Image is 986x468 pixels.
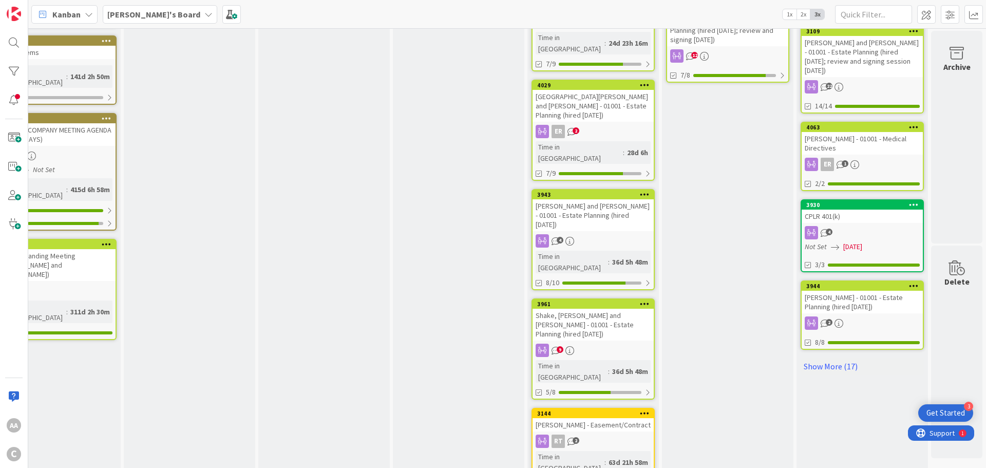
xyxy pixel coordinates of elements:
div: Time in [GEOGRAPHIC_DATA] [536,360,608,383]
div: 1 [53,4,56,12]
span: 5/8 [546,387,556,398]
span: 14/14 [815,101,832,111]
div: 3109 [802,27,923,36]
div: 36d 5h 48m [610,366,651,377]
span: 2 [573,437,579,444]
span: 22 [826,83,832,89]
div: 311d 2h 30m [68,306,112,317]
div: 3930 [802,200,923,210]
div: 141d 2h 50m [68,71,112,82]
div: ER [802,158,923,171]
span: 4 [557,237,563,244]
span: 3x [810,9,824,20]
div: CPLR 401(k) [802,210,923,223]
div: [PERSON_NAME] - 01001 - Medical Directives [802,132,923,155]
div: Delete [944,275,970,288]
span: 3/3 [815,259,825,270]
a: [PERSON_NAME] - 01001 - Estate Planning (hired [DATE]; review and signing [DATE])7/8 [666,4,789,83]
div: 3943 [533,190,654,199]
div: [PERSON_NAME] and [PERSON_NAME] - 01001 - Estate Planning (hired [DATE]) [533,199,654,231]
span: : [604,38,606,49]
div: 3943 [537,191,654,198]
span: : [66,184,68,195]
span: 7/8 [680,70,690,81]
div: 3944 [806,283,923,290]
i: Not Set [33,165,55,174]
a: 4063[PERSON_NAME] - 01001 - Medical DirectivesER2/2 [801,122,924,191]
div: 24d 23h 16m [606,38,651,49]
div: RT [533,435,654,448]
a: 3930CPLR 401(k)Not Set[DATE]3/3 [801,199,924,272]
img: Visit kanbanzone.com [7,7,21,21]
a: 4029[GEOGRAPHIC_DATA][PERSON_NAME] and [PERSON_NAME] - 01001 - Estate Planning (hired [DATE])ERTi... [532,80,655,181]
div: 3144 [537,410,654,417]
span: : [66,71,68,82]
span: : [608,366,610,377]
div: 3961 [533,299,654,309]
div: [PERSON_NAME] - Easement/Contract [533,418,654,432]
div: Open Get Started checklist, remaining modules: 3 [918,404,973,422]
span: : [608,256,610,268]
div: [PERSON_NAME] - 01001 - Estate Planning (hired [DATE]; review and signing [DATE]) [667,14,788,46]
div: 3944[PERSON_NAME] - 01001 - Estate Planning (hired [DATE]) [802,282,923,313]
i: Not Set [805,242,827,251]
div: ER [552,125,565,138]
div: 4029 [537,82,654,89]
div: 4063[PERSON_NAME] - 01001 - Medical Directives [802,123,923,155]
div: 3944 [802,282,923,291]
span: 2 [573,127,579,134]
span: 4 [826,229,832,235]
div: RT [552,435,565,448]
div: [PERSON_NAME] - 01001 - Estate Planning (hired [DATE]) [802,291,923,313]
div: [GEOGRAPHIC_DATA][PERSON_NAME] and [PERSON_NAME] - 01001 - Estate Planning (hired [DATE]) [533,90,654,122]
span: [DATE] [843,241,862,252]
span: 7/9 [546,168,556,179]
span: 8/8 [815,337,825,348]
div: 4063 [806,124,923,131]
input: Quick Filter... [835,5,912,24]
span: : [604,457,606,468]
a: 3943[PERSON_NAME] and [PERSON_NAME] - 01001 - Estate Planning (hired [DATE])Time in [GEOGRAPHIC_D... [532,189,655,290]
div: 3144 [533,409,654,418]
span: : [623,147,624,158]
div: 4029 [533,81,654,90]
div: 3 [964,402,973,411]
div: ER [533,125,654,138]
div: Get Started [926,408,965,418]
div: 3109 [806,28,923,35]
div: 3109[PERSON_NAME] and [PERSON_NAME] - 01001 - Estate Planning (hired [DATE]; review and signing s... [802,27,923,77]
div: Archive [943,61,971,73]
span: 1x [783,9,797,20]
div: Shake, [PERSON_NAME] and [PERSON_NAME] - 01001 - Estate Planning (hired [DATE]) [533,309,654,341]
div: 3144[PERSON_NAME] - Easement/Contract [533,409,654,432]
b: [PERSON_NAME]'s Board [107,9,200,20]
div: 4063 [802,123,923,132]
div: C [7,447,21,461]
div: ER [821,158,834,171]
div: 63d 21h 58m [606,457,651,468]
div: 3961 [537,301,654,308]
span: : [66,306,68,317]
div: Time in [GEOGRAPHIC_DATA] [536,141,623,164]
span: 2x [797,9,810,20]
a: 3961Shake, [PERSON_NAME] and [PERSON_NAME] - 01001 - Estate Planning (hired [DATE])Time in [GEOGR... [532,298,655,400]
span: 1 [842,160,848,167]
div: Time in [GEOGRAPHIC_DATA] [536,32,604,54]
span: Kanban [52,8,81,21]
div: 415d 6h 58m [68,184,112,195]
a: 3109[PERSON_NAME] and [PERSON_NAME] - 01001 - Estate Planning (hired [DATE]; review and signing s... [801,26,924,114]
div: 3930 [806,201,923,209]
span: 9 [557,346,563,353]
div: 3961Shake, [PERSON_NAME] and [PERSON_NAME] - 01001 - Estate Planning (hired [DATE]) [533,299,654,341]
a: Show More (17) [801,358,924,375]
div: 3930CPLR 401(k) [802,200,923,223]
div: Time in [GEOGRAPHIC_DATA] [536,251,608,273]
span: 8/10 [546,277,559,288]
div: 36d 5h 48m [610,256,651,268]
div: [PERSON_NAME] and [PERSON_NAME] - 01001 - Estate Planning (hired [DATE]; review and signing sessi... [802,36,923,77]
span: Support [22,2,47,14]
span: 7/9 [546,59,556,69]
div: 28d 6h [624,147,651,158]
span: 2 [826,319,832,326]
div: 4029[GEOGRAPHIC_DATA][PERSON_NAME] and [PERSON_NAME] - 01001 - Estate Planning (hired [DATE]) [533,81,654,122]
